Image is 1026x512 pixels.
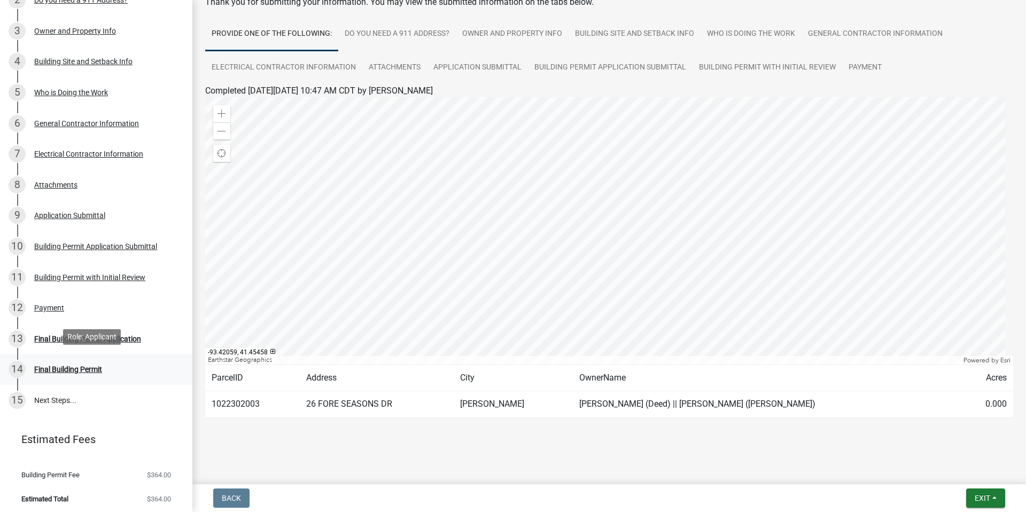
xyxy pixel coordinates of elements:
span: $364.00 [147,471,171,478]
div: 13 [9,330,26,347]
a: Provide one of the following: [205,17,338,51]
div: Building Site and Setback Info [34,58,133,65]
div: 10 [9,238,26,255]
div: Who is Doing the Work [34,89,108,96]
span: Exit [975,494,990,502]
td: ParcelID [205,365,300,391]
td: OwnerName [573,365,960,391]
div: 11 [9,269,26,286]
div: Final Building Permit [34,366,102,373]
div: 4 [9,53,26,70]
a: Building Permit with Initial Review [693,51,842,85]
div: 6 [9,115,26,132]
div: Powered by [961,356,1013,364]
a: Application Submittal [427,51,528,85]
div: 9 [9,207,26,224]
td: [PERSON_NAME] [454,391,573,417]
a: General Contractor Information [802,17,949,51]
span: Back [222,494,241,502]
div: 14 [9,361,26,378]
button: Back [213,488,250,508]
a: Building Permit Application Submittal [528,51,693,85]
div: Owner and Property Info [34,27,116,35]
a: Attachments [362,51,427,85]
a: Esri [1000,356,1011,364]
div: 5 [9,84,26,101]
div: Zoom out [213,122,230,139]
a: Owner and Property Info [456,17,569,51]
div: Final Building Permit Application [34,335,141,343]
a: Electrical Contractor Information [205,51,362,85]
div: Building Permit Application Submittal [34,243,157,250]
a: Payment [842,51,888,85]
td: 0.000 [960,391,1013,417]
td: Acres [960,365,1013,391]
div: Payment [34,304,64,312]
span: $364.00 [147,495,171,502]
div: 7 [9,145,26,162]
td: 1022302003 [205,391,300,417]
a: Estimated Fees [9,429,175,450]
span: Estimated Total [21,495,68,502]
td: Address [300,365,453,391]
div: Attachments [34,181,77,189]
div: Zoom in [213,105,230,122]
div: 15 [9,392,26,409]
div: General Contractor Information [34,120,139,127]
div: Building Permit with Initial Review [34,274,145,281]
span: Completed [DATE][DATE] 10:47 AM CDT by [PERSON_NAME] [205,86,433,96]
a: Building Site and Setback Info [569,17,701,51]
span: Building Permit Fee [21,471,80,478]
div: Earthstar Geographics [205,356,961,364]
div: Role: Applicant [63,329,121,345]
div: Electrical Contractor Information [34,150,143,158]
td: [PERSON_NAME] (Deed) || [PERSON_NAME] ([PERSON_NAME]) [573,391,960,417]
a: Do you need a 911 Address? [338,17,456,51]
div: 3 [9,22,26,40]
div: 8 [9,176,26,193]
div: 12 [9,299,26,316]
td: City [454,365,573,391]
div: Find my location [213,145,230,162]
button: Exit [966,488,1005,508]
a: Who is Doing the Work [701,17,802,51]
div: Application Submittal [34,212,105,219]
td: 26 FORE SEASONS DR [300,391,453,417]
